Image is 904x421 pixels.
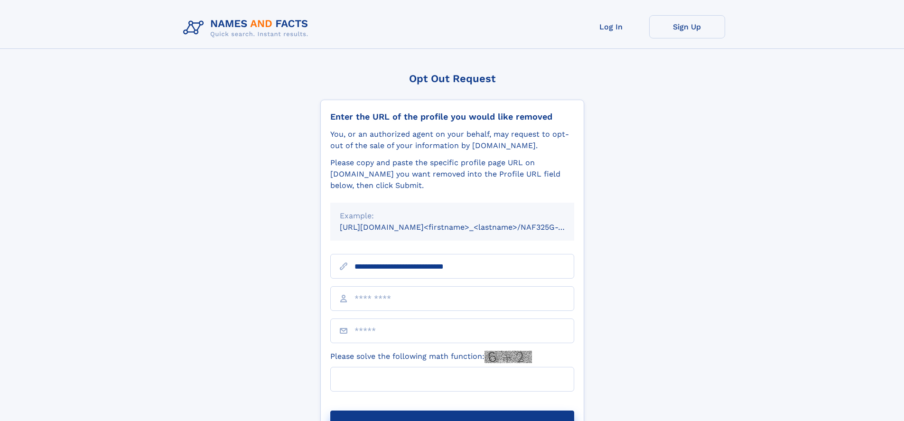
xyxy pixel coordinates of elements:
div: Opt Out Request [320,73,584,84]
small: [URL][DOMAIN_NAME]<firstname>_<lastname>/NAF325G-xxxxxxxx [340,223,592,232]
div: Please copy and paste the specific profile page URL on [DOMAIN_NAME] you want removed into the Pr... [330,157,574,191]
a: Sign Up [649,15,725,38]
div: You, or an authorized agent on your behalf, may request to opt-out of the sale of your informatio... [330,129,574,151]
div: Example: [340,210,565,222]
div: Enter the URL of the profile you would like removed [330,112,574,122]
label: Please solve the following math function: [330,351,532,363]
img: Logo Names and Facts [179,15,316,41]
a: Log In [573,15,649,38]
